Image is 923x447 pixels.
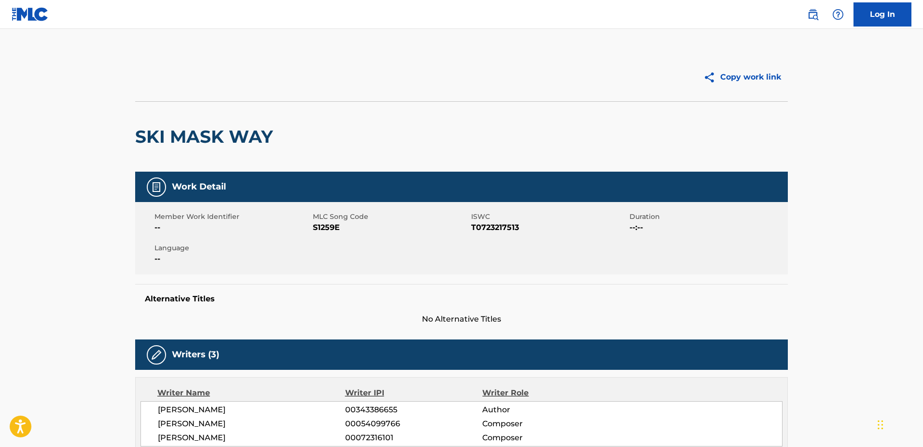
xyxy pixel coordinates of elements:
span: Duration [629,212,785,222]
h2: SKI MASK WAY [135,126,278,148]
span: Composer [482,418,607,430]
div: Drag [878,410,883,439]
h5: Alternative Titles [145,294,778,304]
img: MLC Logo [12,7,49,21]
img: search [807,9,819,20]
span: No Alternative Titles [135,313,788,325]
iframe: Chat Widget [875,401,923,447]
span: [PERSON_NAME] [158,404,345,416]
span: Author [482,404,607,416]
h5: Writers (3) [172,349,219,360]
span: MLC Song Code [313,212,469,222]
div: Writer IPI [345,387,483,399]
span: --:-- [629,222,785,233]
span: Language [154,243,310,253]
div: Writer Name [157,387,345,399]
span: S1259E [313,222,469,233]
img: Copy work link [703,71,720,83]
img: help [832,9,844,20]
span: 00072316101 [345,432,482,444]
span: [PERSON_NAME] [158,418,345,430]
img: Writers [151,349,162,361]
span: Composer [482,432,607,444]
span: 00054099766 [345,418,482,430]
span: 00343386655 [345,404,482,416]
div: Writer Role [482,387,607,399]
a: Public Search [803,5,823,24]
span: T0723217513 [471,222,627,233]
span: Member Work Identifier [154,212,310,222]
img: Work Detail [151,181,162,193]
h5: Work Detail [172,181,226,192]
div: Help [828,5,848,24]
span: ISWC [471,212,627,222]
button: Copy work link [697,65,788,89]
span: -- [154,222,310,233]
a: Log In [853,2,911,27]
span: [PERSON_NAME] [158,432,345,444]
span: -- [154,253,310,265]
